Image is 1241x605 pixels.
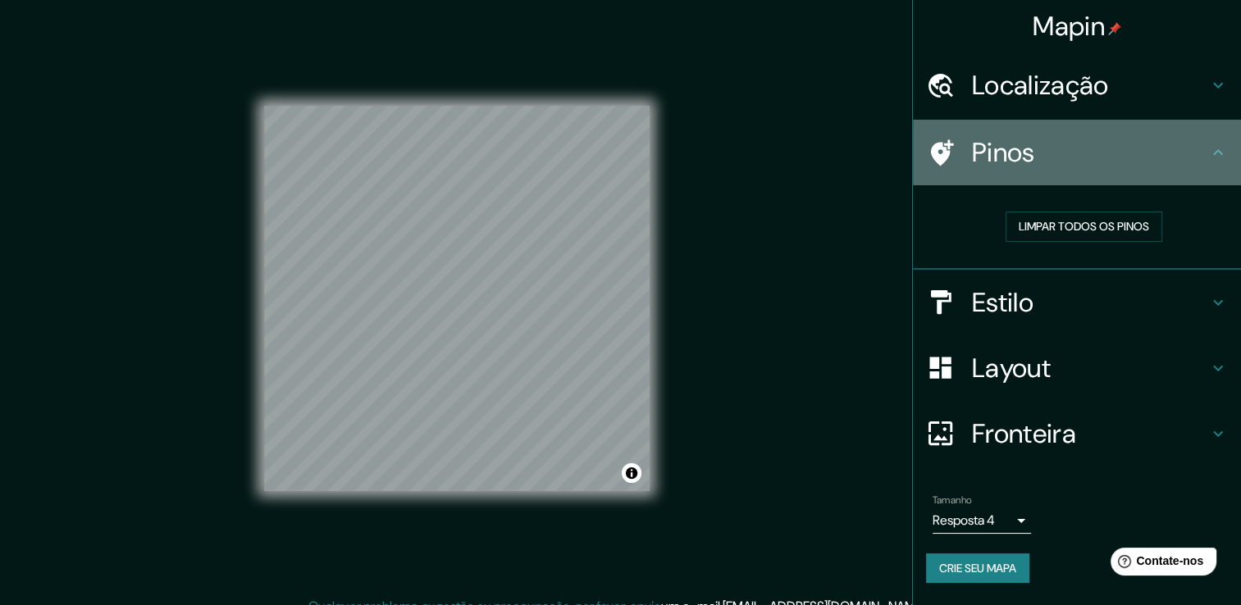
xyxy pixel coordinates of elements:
div: Resposta 4 [933,507,1031,534]
h4: Fronteira [972,417,1208,450]
div: Estilo [913,270,1241,335]
h4: Estilo [972,286,1208,319]
div: Localização [913,52,1241,118]
div: Layout [913,335,1241,401]
h4: Pinos [972,136,1208,169]
h4: Layout [972,352,1208,384]
label: Tamanho [933,493,972,507]
iframe: Help widget launcher [1095,541,1223,587]
button: Alternar atribuição [622,463,641,483]
h4: Localização [972,69,1208,102]
canvas: Mapa [264,106,650,491]
button: Limpar todos os pinos [1006,212,1162,242]
font: Crie seu mapa [939,558,1016,579]
div: Pinos [913,120,1241,185]
img: pin-icon.png [1108,22,1121,35]
font: Limpar todos os pinos [1019,216,1149,237]
font: Mapin [1033,9,1105,43]
div: Fronteira [913,401,1241,466]
button: Crie seu mapa [926,553,1029,584]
